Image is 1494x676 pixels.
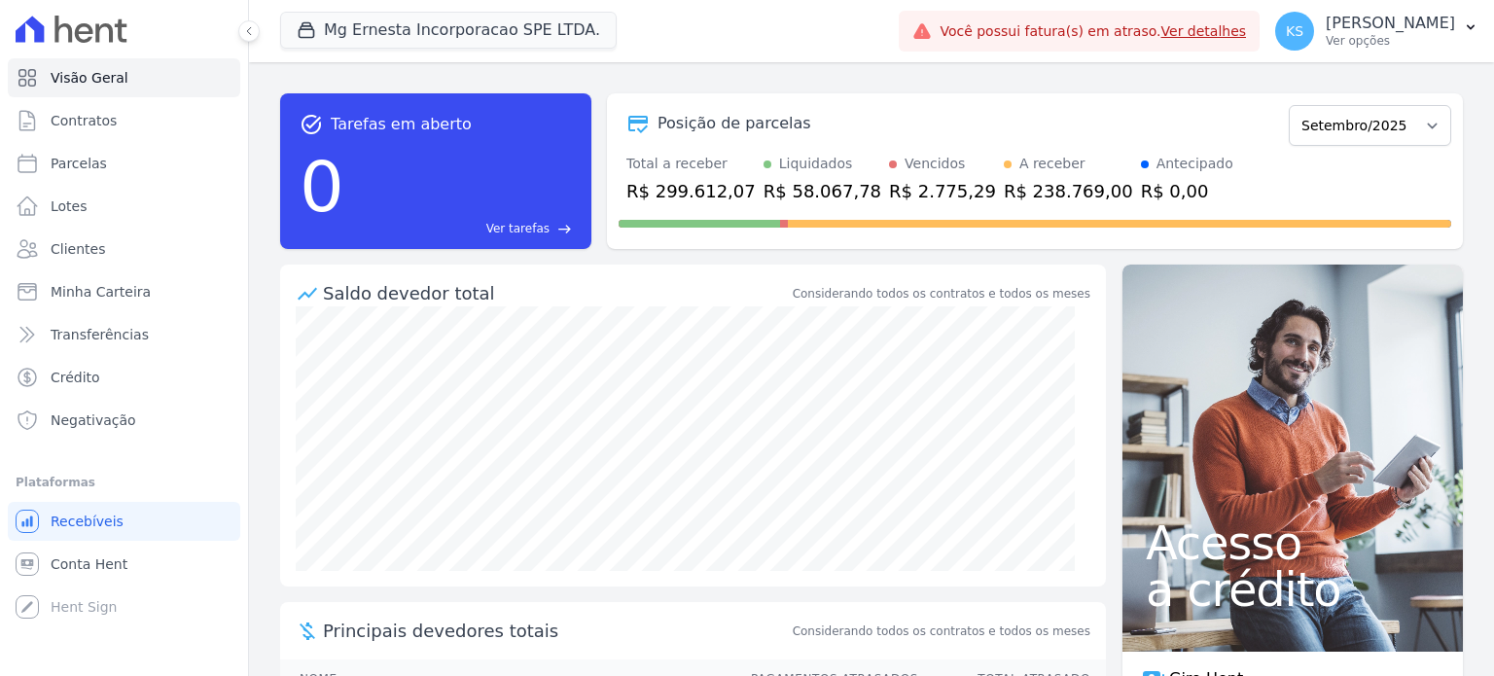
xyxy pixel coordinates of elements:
span: a crédito [1146,566,1440,613]
a: Lotes [8,187,240,226]
a: Minha Carteira [8,272,240,311]
span: Recebíveis [51,512,124,531]
button: Mg Ernesta Incorporacao SPE LTDA. [280,12,617,49]
span: Considerando todos os contratos e todos os meses [793,623,1090,640]
p: [PERSON_NAME] [1326,14,1455,33]
div: 0 [300,136,344,237]
p: Ver opções [1326,33,1455,49]
div: R$ 58.067,78 [764,178,881,204]
div: R$ 0,00 [1141,178,1233,204]
div: Considerando todos os contratos e todos os meses [793,285,1090,302]
span: Visão Geral [51,68,128,88]
span: Parcelas [51,154,107,173]
span: Principais devedores totais [323,618,789,644]
button: KS [PERSON_NAME] Ver opções [1260,4,1494,58]
span: Ver tarefas [486,220,550,237]
div: R$ 2.775,29 [889,178,996,204]
div: Posição de parcelas [658,112,811,135]
span: Você possui fatura(s) em atraso. [940,21,1246,42]
span: Contratos [51,111,117,130]
div: Vencidos [905,154,965,174]
a: Parcelas [8,144,240,183]
div: R$ 238.769,00 [1004,178,1133,204]
a: Ver tarefas east [352,220,572,237]
span: east [557,222,572,236]
div: Liquidados [779,154,853,174]
span: Conta Hent [51,554,127,574]
span: Clientes [51,239,105,259]
span: KS [1286,24,1303,38]
div: Saldo devedor total [323,280,789,306]
div: Plataformas [16,471,232,494]
div: A receber [1019,154,1085,174]
a: Transferências [8,315,240,354]
div: Total a receber [626,154,756,174]
span: task_alt [300,113,323,136]
span: Negativação [51,410,136,430]
span: Crédito [51,368,100,387]
a: Ver detalhes [1161,23,1247,39]
div: R$ 299.612,07 [626,178,756,204]
span: Transferências [51,325,149,344]
a: Contratos [8,101,240,140]
a: Negativação [8,401,240,440]
a: Clientes [8,230,240,268]
a: Visão Geral [8,58,240,97]
span: Minha Carteira [51,282,151,302]
span: Tarefas em aberto [331,113,472,136]
a: Crédito [8,358,240,397]
span: Acesso [1146,519,1440,566]
a: Conta Hent [8,545,240,584]
a: Recebíveis [8,502,240,541]
span: Lotes [51,196,88,216]
div: Antecipado [1156,154,1233,174]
